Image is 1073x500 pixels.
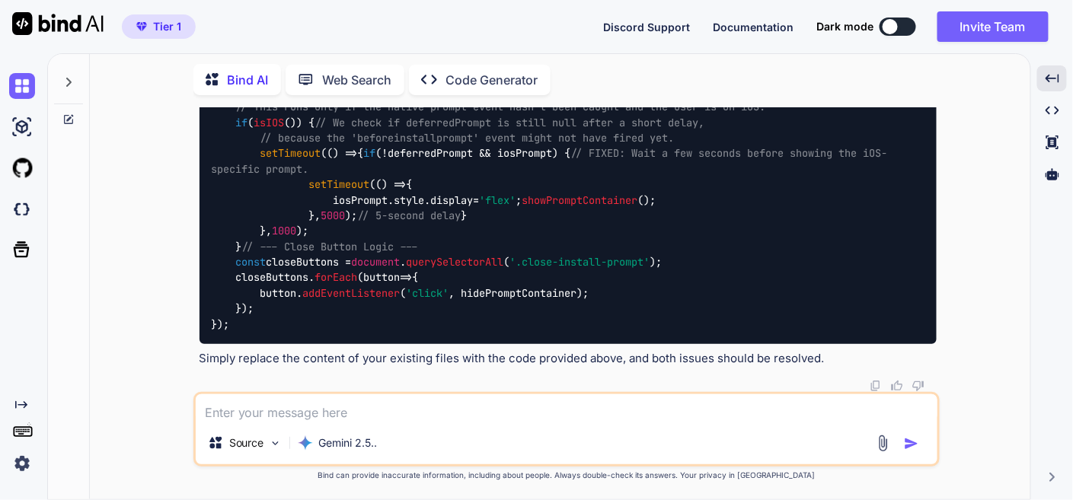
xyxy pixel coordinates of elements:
img: like [891,380,903,392]
p: Source [229,435,264,451]
img: icon [904,436,919,451]
span: '.close-install-prompt' [510,255,650,269]
span: const [236,255,267,269]
img: attachment [874,435,892,452]
span: () => [327,147,358,161]
span: Discord Support [603,21,690,33]
span: Tier 1 [153,19,181,34]
span: setTimeout [260,147,321,161]
span: Documentation [713,21,794,33]
span: Dark mode [816,19,873,34]
span: querySelectorAll [407,255,504,269]
p: Web Search [323,71,392,89]
span: display [431,193,474,207]
span: document [352,255,401,269]
button: premiumTier 1 [122,14,196,39]
span: () => [376,177,407,191]
span: 'flex' [480,193,516,207]
span: // This runs only if the native prompt event hasn't been caught and the user is on iOS. [236,100,766,114]
span: 1000 [273,225,297,238]
img: premium [136,22,147,31]
span: addEventListener [303,286,401,300]
span: showPromptContainer [522,193,638,207]
span: // We check if deferredPrompt is still null after a short delay, [315,116,705,129]
span: style [394,193,425,207]
img: ai-studio [9,114,35,140]
img: copy [870,380,882,392]
span: if [236,116,248,129]
p: Bind AI [228,71,269,89]
img: chat [9,73,35,99]
span: button [364,271,401,285]
span: if [364,147,376,161]
span: // because the 'beforeinstallprompt' event might not have fired yet. [260,131,675,145]
p: Gemini 2.5.. [319,435,378,451]
img: darkCloudIdeIcon [9,196,35,222]
img: Bind AI [12,12,104,35]
span: isIOS [254,116,285,129]
span: 5000 [321,209,346,222]
span: // 5-second delay [358,209,461,222]
span: forEach [315,271,358,285]
p: Simply replace the content of your existing files with the code provided above, and both issues s... [200,350,937,368]
p: Bind can provide inaccurate information, including about people. Always double-check its answers.... [193,470,940,481]
span: => [364,271,413,285]
p: Code Generator [446,71,538,89]
span: // --- Close Button Logic --- [242,240,419,253]
span: setTimeout [309,177,370,191]
button: Documentation [713,19,794,35]
img: Gemini 2.5 Pro [298,435,313,451]
img: settings [9,451,35,476]
button: Invite Team [937,11,1049,42]
img: githubLight [9,155,35,181]
img: Pick Models [269,437,282,450]
span: 'click' [407,286,449,300]
img: dislike [912,380,925,392]
button: Discord Support [603,19,690,35]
